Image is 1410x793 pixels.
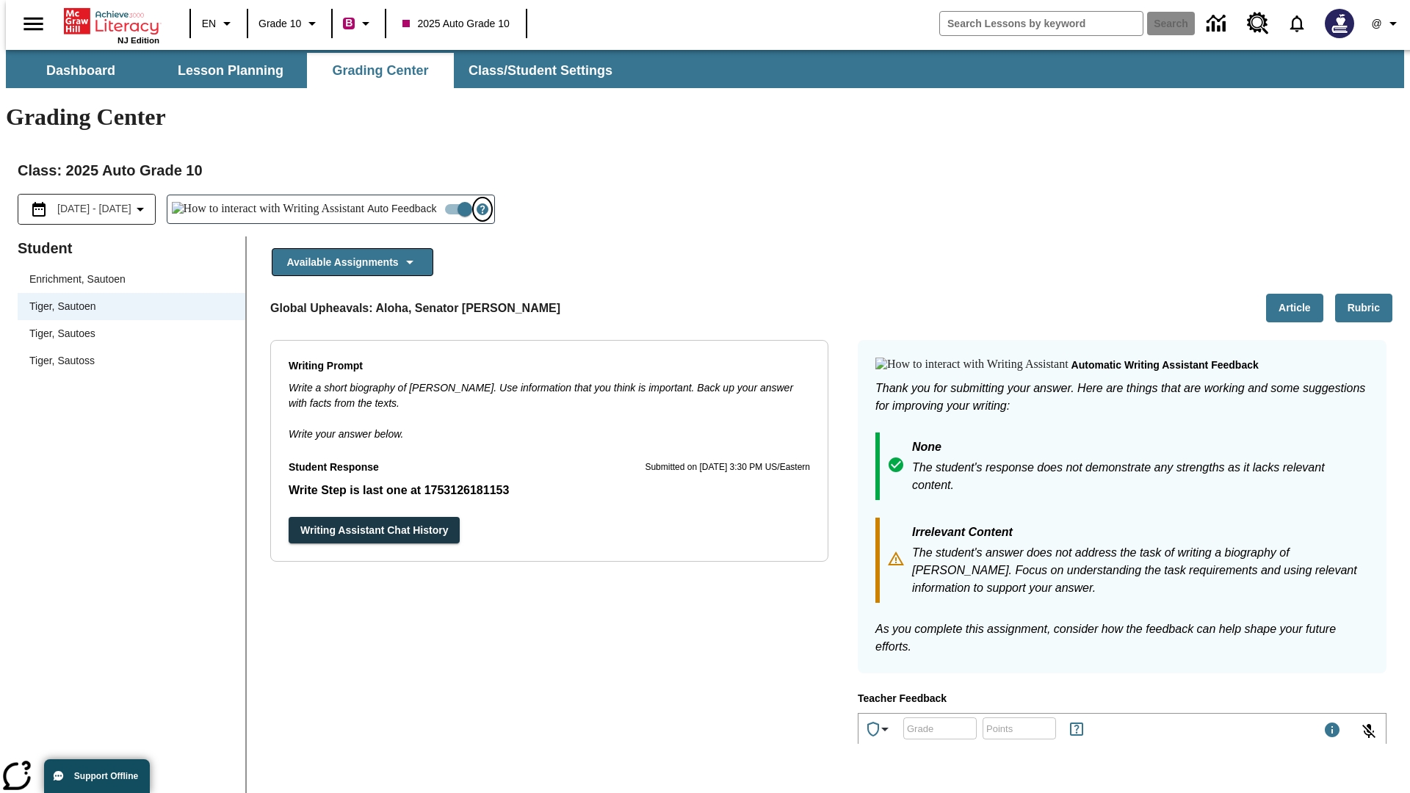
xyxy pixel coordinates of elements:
[64,5,159,45] div: Home
[345,14,352,32] span: B
[471,195,494,223] button: Open Help for Writing Assistant
[1278,4,1316,43] a: Notifications
[18,236,245,260] p: Student
[6,104,1404,131] h1: Grading Center
[289,358,810,374] p: Writing Prompt
[1351,714,1386,749] button: Click to activate and allow voice recognition
[940,12,1143,35] input: search field
[24,200,149,218] button: Select the date range menu item
[858,691,1386,707] p: Teacher Feedback
[307,53,454,88] button: Grading Center
[1335,294,1392,322] button: Rubric, Will open in new tab
[1062,714,1091,744] button: Rules for Earning Points and Achievements, Will open in new tab
[1371,16,1381,32] span: @
[157,53,304,88] button: Lesson Planning
[7,53,154,88] button: Dashboard
[44,759,150,793] button: Support Offline
[289,482,810,499] p: Write Step is last one at 1753126181153
[875,380,1369,415] p: Thank you for submitting your answer. Here are things that are working and some suggestions for i...
[12,2,55,46] button: Open side menu
[6,12,214,25] body: Type your response here.
[903,717,977,739] div: Grade: Letters, numbers, %, + and - are allowed.
[18,293,245,320] div: Tiger, Sautoen
[131,200,149,218] svg: Collapse Date Range Filter
[253,10,327,37] button: Grade: Grade 10, Select a grade
[202,16,216,32] span: EN
[289,380,810,411] p: Write a short biography of [PERSON_NAME]. Use information that you think is important. Back up yo...
[6,53,626,88] div: SubNavbar
[1316,4,1363,43] button: Select a new avatar
[289,482,810,499] p: Student Response
[912,459,1369,494] p: The student's response does not demonstrate any strengths as it lacks relevant content.
[29,272,126,287] div: Enrichment, Sautoen
[29,299,96,314] div: Tiger, Sautoen
[57,201,131,217] span: [DATE] - [DATE]
[172,202,365,217] img: How to interact with Writing Assistant
[18,347,245,374] div: Tiger, Sautoss
[29,353,95,369] div: Tiger, Sautoss
[74,771,138,781] span: Support Offline
[858,714,900,744] button: Achievements
[46,62,115,79] span: Dashboard
[875,620,1369,656] p: As you complete this assignment, consider how the feedback can help shape your future efforts.
[18,266,245,293] div: Enrichment, Sautoen
[402,16,509,32] span: 2025 Auto Grade 10
[195,10,242,37] button: Language: EN, Select a language
[983,717,1056,739] div: Points: Must be equal to or less than 25.
[875,358,1069,372] img: How to interact with Writing Assistant
[289,517,460,544] button: Writing Assistant Chat History
[1238,4,1278,43] a: Resource Center, Will open in new tab
[1325,9,1354,38] img: Avatar
[1363,10,1410,37] button: Profile/Settings
[983,709,1056,747] input: Points: Must be equal to or less than 25.
[258,16,301,32] span: Grade 10
[272,248,433,277] button: Available Assignments
[64,7,159,36] a: Home
[1071,358,1259,374] p: Automatic writing assistant feedback
[903,709,977,747] input: Grade: Letters, numbers, %, + and - are allowed.
[332,62,428,79] span: Grading Center
[645,460,810,475] p: Submitted on [DATE] 3:30 PM US/Eastern
[6,50,1404,88] div: SubNavbar
[29,326,95,341] div: Tiger, Sautoes
[912,524,1369,544] p: Irrelevant Content
[178,62,283,79] span: Lesson Planning
[337,10,380,37] button: Boost Class color is violet red. Change class color
[912,544,1369,597] p: The student's answer does not address the task of writing a biography of [PERSON_NAME]. Focus on ...
[117,36,159,45] span: NJ Edition
[289,460,379,476] p: Student Response
[1198,4,1238,44] a: Data Center
[270,300,560,317] p: Global Upheavals: Aloha, Senator [PERSON_NAME]
[1266,294,1323,322] button: Article, Will open in new tab
[289,411,810,442] p: Write your answer below.
[367,201,436,217] span: Auto Feedback
[18,320,245,347] div: Tiger, Sautoes
[457,53,624,88] button: Class/Student Settings
[912,438,1369,459] p: None
[469,62,612,79] span: Class/Student Settings
[18,159,1392,182] h2: Class : 2025 Auto Grade 10
[1323,721,1341,742] div: Maximum 1000 characters Press Escape to exit toolbar and use left and right arrow keys to access ...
